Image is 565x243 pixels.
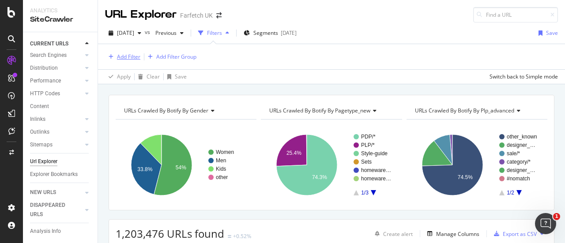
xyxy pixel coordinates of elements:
span: URLs Crawled By Botify By gender [124,107,208,114]
div: NEW URLS [30,188,56,197]
text: other_known [507,134,537,140]
span: URLs Crawled By Botify By pagetype_new [269,107,370,114]
button: Create alert [371,227,413,241]
text: 74.5% [457,174,472,180]
a: Distribution [30,64,83,73]
button: Clear [135,70,160,84]
div: HTTP Codes [30,89,60,98]
div: [DATE] [281,29,297,37]
svg: A chart. [407,127,545,203]
button: Manage Columns [424,228,479,239]
div: +0.52% [233,232,251,240]
a: DISAPPEARED URLS [30,201,83,219]
a: HTTP Codes [30,89,83,98]
h4: URLs Crawled By Botify By plp_advanced [413,104,539,118]
div: Export as CSV [503,230,537,238]
div: Switch back to Simple mode [490,73,558,80]
button: Save [535,26,558,40]
a: Performance [30,76,83,86]
svg: A chart. [116,127,254,203]
button: Filters [195,26,233,40]
button: Add Filter [105,52,140,62]
div: Create alert [383,230,413,238]
button: Segments[DATE] [240,26,300,40]
text: 33.8% [137,166,152,172]
a: Content [30,102,91,111]
a: NEW URLS [30,188,83,197]
iframe: Intercom live chat [535,213,556,234]
div: Inlinks [30,115,45,124]
button: Switch back to Simple mode [486,70,558,84]
button: [DATE] [105,26,145,40]
input: Find a URL [473,7,558,22]
div: arrow-right-arrow-left [216,12,222,19]
text: Style-guide [361,150,388,157]
text: sale/* [507,150,520,157]
text: other [216,174,228,180]
div: Performance [30,76,61,86]
text: Women [216,149,234,155]
text: PDP/* [361,134,376,140]
text: designer_… [507,142,535,148]
div: URL Explorer [105,7,177,22]
text: PLP/* [361,142,375,148]
div: Clear [147,73,160,80]
div: Content [30,102,49,111]
text: #nomatch [507,176,530,182]
div: Analytics [30,7,90,15]
div: Save [546,29,558,37]
div: Sitemaps [30,140,53,150]
div: Filters [207,29,222,37]
h4: URLs Crawled By Botify By gender [122,104,249,118]
div: Save [175,73,187,80]
text: Kids [216,166,226,172]
span: 1,203,476 URLs found [116,226,224,241]
span: 2025 Sep. 26th [117,29,134,37]
text: designer_… [507,167,535,173]
text: homeware… [361,176,391,182]
span: Previous [152,29,177,37]
div: Distribution [30,64,58,73]
text: 74.3% [312,174,327,180]
a: Explorer Bookmarks [30,170,91,179]
span: Segments [253,29,278,37]
text: homeware… [361,167,391,173]
a: Outlinks [30,127,83,137]
a: Sitemaps [30,140,83,150]
svg: A chart. [261,127,399,203]
text: category/* [507,159,531,165]
div: Apply [117,73,131,80]
text: Sets [361,159,372,165]
text: Men [216,157,226,164]
div: Outlinks [30,127,49,137]
div: Manage Columns [436,230,479,238]
a: Url Explorer [30,157,91,166]
text: 1/3 [361,190,369,196]
div: Farfetch UK [180,11,213,20]
text: 1/2 [507,190,514,196]
span: URLs Crawled By Botify By plp_advanced [415,107,514,114]
div: DISAPPEARED URLS [30,201,75,219]
text: 54% [176,164,186,171]
a: CURRENT URLS [30,39,83,49]
text: 25.4% [286,150,301,156]
div: Add Filter [117,53,140,60]
div: Add Filter Group [156,53,196,60]
a: Search Engines [30,51,83,60]
div: SiteCrawler [30,15,90,25]
div: CURRENT URLS [30,39,68,49]
span: vs [145,28,152,36]
img: Equal [228,235,231,238]
a: Inlinks [30,115,83,124]
div: Search Engines [30,51,67,60]
a: Analysis Info [30,227,91,236]
button: Export as CSV [490,227,537,241]
button: Save [164,70,187,84]
button: Add Filter Group [144,52,196,62]
div: Explorer Bookmarks [30,170,78,179]
button: Apply [105,70,131,84]
h4: URLs Crawled By Botify By pagetype_new [267,104,394,118]
div: Url Explorer [30,157,57,166]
